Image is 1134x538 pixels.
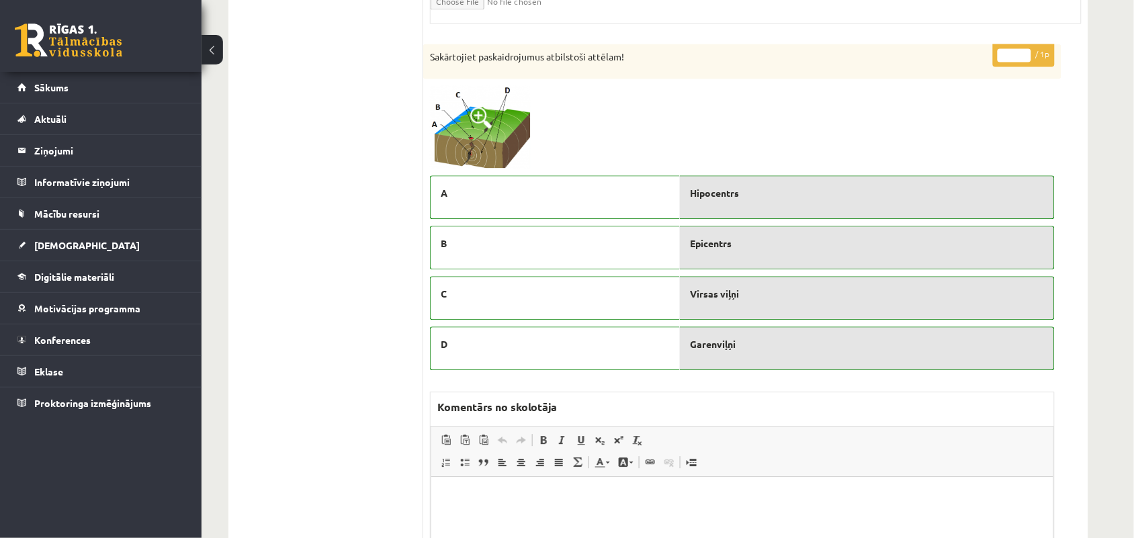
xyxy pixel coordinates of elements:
[17,324,185,355] a: Konferences
[474,431,493,449] a: Ievietot no Worda
[431,392,564,422] label: Komentārs no skolotāja
[17,293,185,324] a: Motivācijas programma
[682,453,701,471] a: Ievietot lapas pārtraukumu drukai
[34,302,140,314] span: Motivācijas programma
[512,431,531,449] a: Atkārtot (vadīšanas taustiņš+Y)
[17,103,185,134] a: Aktuāli
[493,453,512,471] a: Izlīdzināt pa kreisi
[34,334,91,346] span: Konferences
[591,453,614,471] a: Teksta krāsa
[441,337,447,351] span: D
[17,72,185,103] a: Sākums
[17,356,185,387] a: Eklase
[430,85,531,169] img: zx1.png
[34,113,67,125] span: Aktuāli
[430,50,988,64] p: Sakārtojiet paskaidrojumus atbilstoši attēlam!
[512,453,531,471] a: Centrēti
[455,431,474,449] a: Ievietot kā vienkāršu tekstu (vadīšanas taustiņš+pārslēgšanas taustiņš+V)
[13,13,637,55] body: Bagātinātā teksta redaktors, wiswyg-editor-user-answer-47024824579880
[34,397,151,409] span: Proktoringa izmēģinājums
[17,198,185,229] a: Mācību resursi
[455,453,474,471] a: Ievietot/noņemt sarakstu ar aizzīmēm
[568,453,587,471] a: Math
[17,230,185,261] a: [DEMOGRAPHIC_DATA]
[690,236,732,251] span: Epicentrs
[441,287,447,301] span: C
[437,431,455,449] a: Ielīmēt (vadīšanas taustiņš+V)
[441,236,447,251] span: B
[993,43,1055,66] p: / 1p
[34,167,185,197] legend: Informatīvie ziņojumi
[553,431,572,449] a: Slīpraksts (vadīšanas taustiņš+I)
[34,135,185,166] legend: Ziņojumi
[534,431,553,449] a: Treknraksts (vadīšanas taustiņš+B)
[690,287,739,301] span: Virsas viļņi
[13,13,636,28] body: Bagātinātā teksta redaktors, wiswyg-editor-47024829794440-1757833204-363
[690,337,736,351] span: Garenviļņi
[17,135,185,166] a: Ziņojumi
[690,186,739,200] span: Hipocentrs
[34,271,114,283] span: Digitālie materiāli
[34,365,63,377] span: Eklase
[17,167,185,197] a: Informatīvie ziņojumi
[13,13,636,28] body: Bagātinātā teksta redaktors, wiswyg-editor-47024829796760-1757833204-971
[531,453,550,471] a: Izlīdzināt pa labi
[437,453,455,471] a: Ievietot/noņemt numurētu sarakstu
[614,453,638,471] a: Fona krāsa
[493,431,512,449] a: Atcelt (vadīšanas taustiņš+Z)
[572,431,591,449] a: Pasvītrojums (vadīšanas taustiņš+U)
[641,453,660,471] a: Saite (vadīšanas taustiņš+K)
[609,431,628,449] a: Augšraksts
[34,81,69,93] span: Sākums
[628,431,647,449] a: Noņemt stilus
[13,13,609,28] body: Bagātinātā teksta redaktors, wiswyg-editor-47024829816960-1757833204-851
[17,388,185,418] a: Proktoringa izmēģinājums
[550,453,568,471] a: Izlīdzināt malas
[13,13,636,28] body: Bagātinātā teksta redaktors, wiswyg-editor-47024829798960-1757833204-113
[15,24,122,57] a: Rīgas 1. Tālmācības vidusskola
[441,186,447,200] span: A
[17,261,185,292] a: Digitālie materiāli
[660,453,679,471] a: Atsaistīt
[474,453,493,471] a: Bloka citāts
[591,431,609,449] a: Apakšraksts
[34,208,99,220] span: Mācību resursi
[34,239,140,251] span: [DEMOGRAPHIC_DATA]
